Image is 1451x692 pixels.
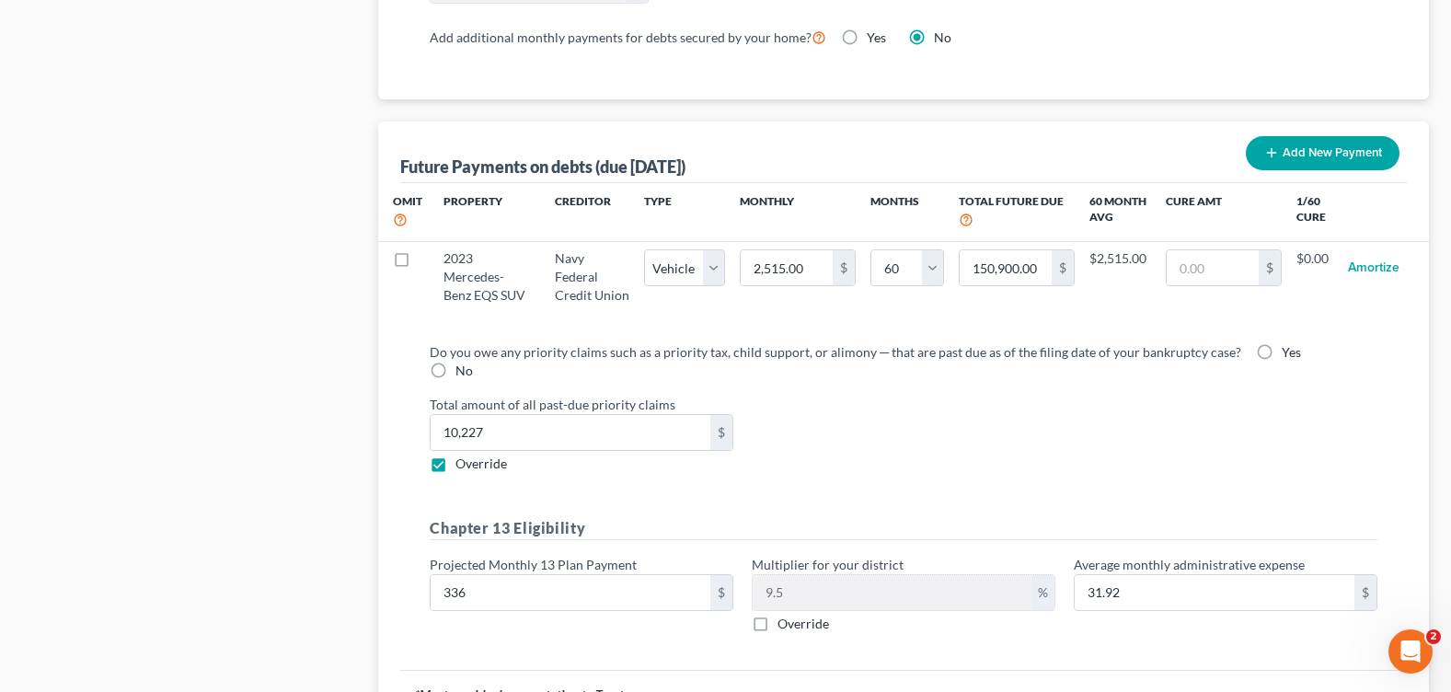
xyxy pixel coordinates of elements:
[540,241,644,313] td: Navy Federal Credit Union
[420,395,1387,414] label: Total amount of all past-due priority claims
[1348,249,1399,286] button: Amortize
[378,183,428,241] th: Omit
[944,183,1089,241] th: Total Future Due
[1074,555,1305,574] label: Average monthly administrative expense
[429,241,541,313] td: 2023 Mercedes-Benz EQS SUV
[1031,575,1054,610] div: %
[1075,575,1354,610] input: 0.00
[867,29,886,45] span: Yes
[960,250,1052,285] input: 0.00
[741,250,833,285] input: 0.00
[430,555,637,574] label: Projected Monthly 13 Plan Payment
[644,183,725,241] th: Type
[1354,575,1376,610] div: $
[430,26,826,48] label: Add additional monthly payments for debts secured by your home?
[1089,183,1151,241] th: 60 Month Avg
[430,517,1377,540] h5: Chapter 13 Eligibility
[1246,136,1399,170] button: Add New Payment
[429,183,541,241] th: Property
[1259,250,1281,285] div: $
[455,456,507,471] span: Override
[752,555,904,574] label: Multiplier for your district
[710,575,732,610] div: $
[1296,241,1333,313] td: $0.00
[430,342,1241,362] label: Do you owe any priority claims such as a priority tax, child support, or alimony ─ that are past ...
[431,415,710,450] input: 0.00
[710,415,732,450] div: $
[400,156,685,178] div: Future Payments on debts (due [DATE])
[1426,629,1441,644] span: 2
[455,363,473,378] span: No
[540,183,644,241] th: Creditor
[1282,344,1301,360] span: Yes
[1296,183,1333,241] th: 1/60 Cure
[1089,241,1151,313] td: $2,515.00
[934,29,951,45] span: No
[1388,629,1433,674] iframe: Intercom live chat
[870,183,944,241] th: Months
[431,575,710,610] input: 0.00
[725,183,870,241] th: Monthly
[1052,250,1074,285] div: $
[777,616,829,631] span: Override
[753,575,1031,610] input: 0.00
[1167,250,1259,285] input: 0.00
[833,250,855,285] div: $
[1151,183,1296,241] th: Cure Amt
